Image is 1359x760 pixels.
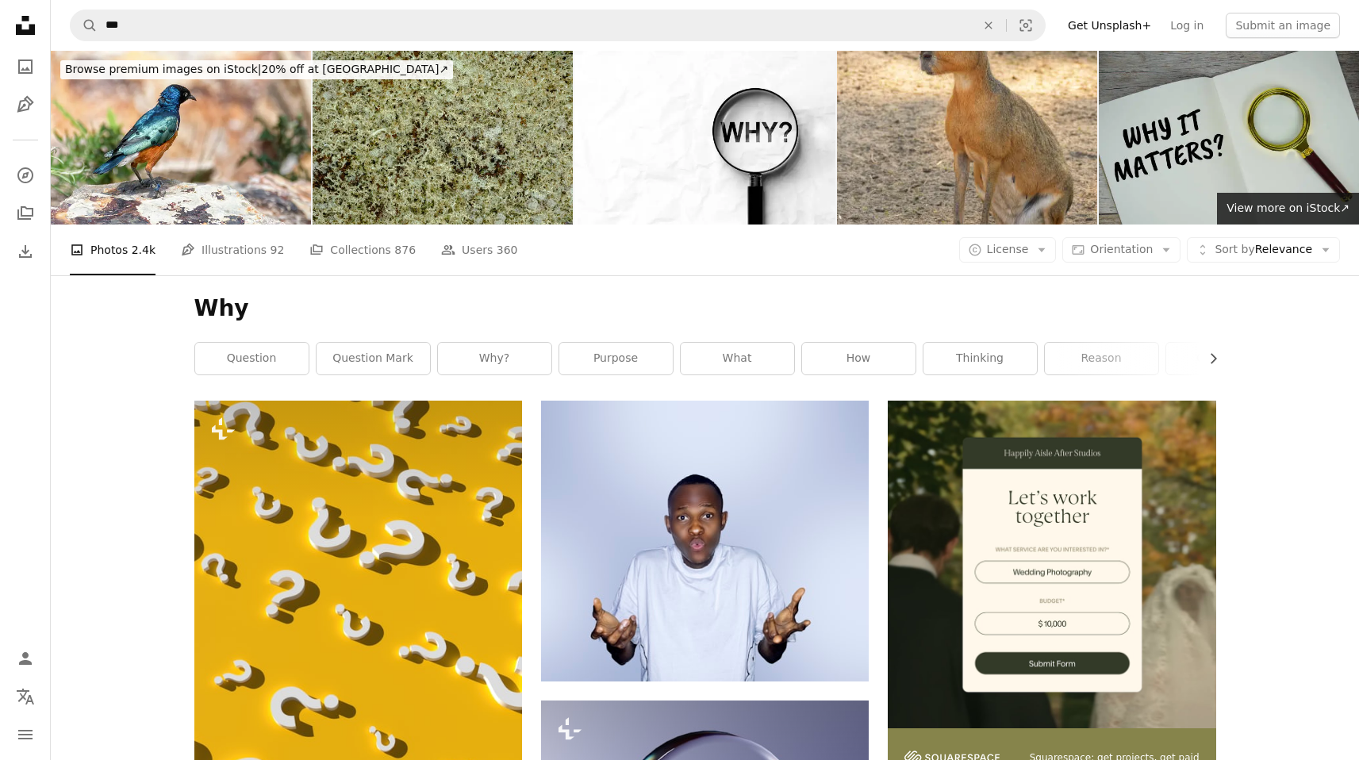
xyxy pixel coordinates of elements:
[971,10,1006,40] button: Clear
[10,719,41,750] button: Menu
[71,10,98,40] button: Search Unsplash
[181,225,284,275] a: Illustrations 92
[987,243,1029,255] span: License
[1199,343,1216,374] button: scroll list to the right
[1161,13,1213,38] a: Log in
[65,63,261,75] span: Browse premium images on iStock |
[10,198,41,229] a: Collections
[559,343,673,374] a: purpose
[394,241,416,259] span: 876
[923,343,1037,374] a: thinking
[681,343,794,374] a: what
[309,225,416,275] a: Collections 876
[313,51,573,225] img: Reindeer moss is a lichen that reindeer feed on, which is why it is also called reindeer moss
[10,643,41,674] a: Log in / Sign up
[10,681,41,712] button: Language
[1045,343,1158,374] a: reason
[1007,10,1045,40] button: Visual search
[51,51,311,225] img: The African starling is a very bright bird. It is known for its metallic shine, which is why it i...
[194,685,522,699] a: a lot of question marks on a yellow surface
[65,63,448,75] span: 20% off at [GEOGRAPHIC_DATA] ↗
[271,241,285,259] span: 92
[10,236,41,267] a: Download History
[317,343,430,374] a: question mark
[1215,242,1312,258] span: Relevance
[888,401,1215,728] img: file-1747939393036-2c53a76c450aimage
[1187,237,1340,263] button: Sort byRelevance
[1215,243,1254,255] span: Sort by
[1090,243,1153,255] span: Orientation
[802,343,916,374] a: how
[438,343,551,374] a: why?
[441,225,517,275] a: Users 360
[51,51,463,89] a: Browse premium images on iStock|20% off at [GEOGRAPHIC_DATA]↗
[194,294,1216,323] h1: Why
[1062,237,1180,263] button: Orientation
[70,10,1046,41] form: Find visuals sitewide
[1227,202,1349,214] span: View more on iStock ↗
[10,159,41,191] a: Explore
[1226,13,1340,38] button: Submit an image
[1099,51,1359,225] img: Why it matters? text on notebook page with magnifying glass top view on wooden background
[1217,193,1359,225] a: View more on iStock↗
[837,51,1097,225] img: Patagonian Mara (Dolichotis patagonum). This animal looks like a cross between a kangaroo and a h...
[1058,13,1161,38] a: Get Unsplash+
[497,241,518,259] span: 360
[541,401,869,682] img: a young boy holding his hands up
[959,237,1057,263] button: License
[541,534,869,548] a: a young boy holding his hands up
[195,343,309,374] a: question
[1166,343,1280,374] a: confused
[10,51,41,83] a: Photos
[10,89,41,121] a: Illustrations
[574,51,835,225] img: Why with question mark inside magnifying glass on paper background.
